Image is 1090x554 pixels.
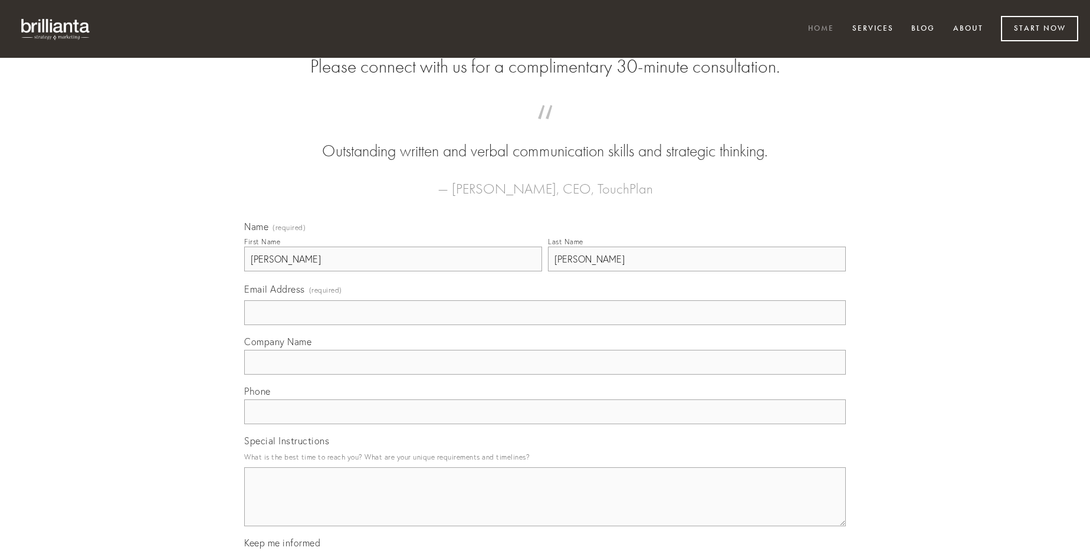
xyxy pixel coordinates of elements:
[12,12,100,46] img: brillianta - research, strategy, marketing
[263,117,827,163] blockquote: Outstanding written and verbal communication skills and strategic thinking.
[845,19,901,39] a: Services
[800,19,842,39] a: Home
[945,19,991,39] a: About
[244,537,320,549] span: Keep me informed
[548,237,583,246] div: Last Name
[244,283,305,295] span: Email Address
[244,237,280,246] div: First Name
[244,221,268,232] span: Name
[244,385,271,397] span: Phone
[1001,16,1078,41] a: Start Now
[272,224,306,231] span: (required)
[244,449,846,465] p: What is the best time to reach you? What are your unique requirements and timelines?
[244,336,311,348] span: Company Name
[244,435,329,447] span: Special Instructions
[244,55,846,78] h2: Please connect with us for a complimentary 30-minute consultation.
[263,163,827,201] figcaption: — [PERSON_NAME], CEO, TouchPlan
[263,117,827,140] span: “
[904,19,943,39] a: Blog
[309,282,342,298] span: (required)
